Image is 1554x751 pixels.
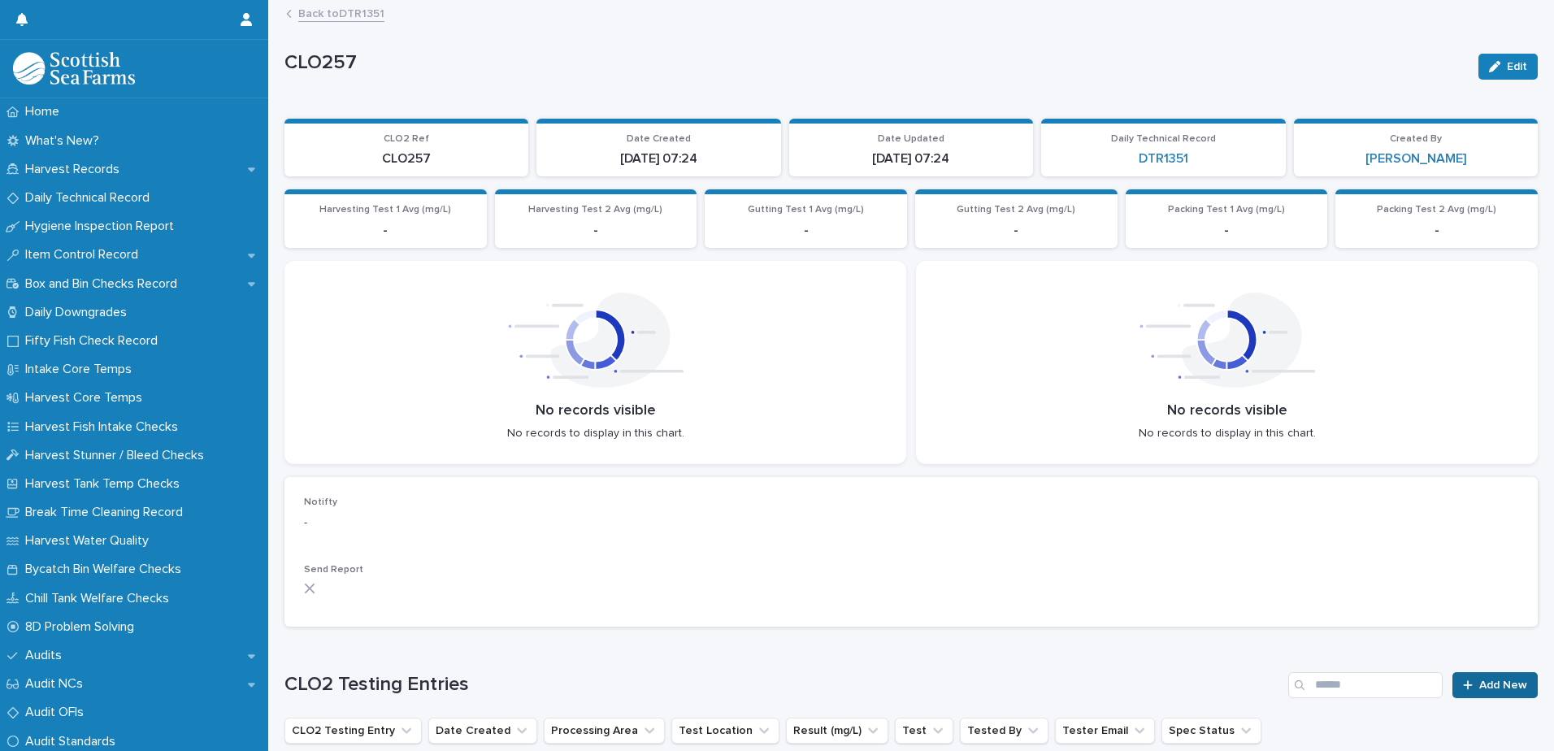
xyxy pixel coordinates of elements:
[19,505,196,520] p: Break Time Cleaning Record
[19,390,155,406] p: Harvest Core Temps
[284,51,1465,75] p: CLO257
[1135,223,1318,238] p: -
[544,718,665,744] button: Processing Area
[19,362,145,377] p: Intake Core Temps
[748,205,864,215] span: Gutting Test 1 Avg (mg/L)
[1478,54,1538,80] button: Edit
[19,162,132,177] p: Harvest Records
[1139,423,1316,441] p: No records to display in this chart.
[1377,205,1496,215] span: Packing Test 2 Avg (mg/L)
[1055,718,1155,744] button: Tester Email
[528,205,662,215] span: Harvesting Test 2 Avg (mg/L)
[1139,151,1188,167] a: DTR1351
[19,533,162,549] p: Harvest Water Quality
[19,104,72,119] p: Home
[1168,205,1285,215] span: Packing Test 1 Avg (mg/L)
[384,134,429,144] span: CLO2 Ref
[319,205,451,215] span: Harvesting Test 1 Avg (mg/L)
[19,734,128,749] p: Audit Standards
[895,718,953,744] button: Test
[19,562,194,577] p: Bycatch Bin Welfare Checks
[19,133,112,149] p: What's New?
[298,3,384,22] a: Back toDTR1351
[19,419,191,435] p: Harvest Fish Intake Checks
[19,305,140,320] p: Daily Downgrades
[1390,134,1442,144] span: Created By
[536,402,656,420] p: No records visible
[1507,61,1527,72] span: Edit
[19,591,182,606] p: Chill Tank Welfare Checks
[19,276,190,292] p: Box and Bin Checks Record
[19,619,147,635] p: 8D Problem Solving
[878,134,944,144] span: Date Updated
[19,333,171,349] p: Fifty Fish Check Record
[428,718,537,744] button: Date Created
[714,223,897,238] p: -
[1288,672,1443,698] input: Search
[19,648,75,663] p: Audits
[1161,718,1261,744] button: Spec Status
[19,448,217,463] p: Harvest Stunner / Bleed Checks
[13,52,135,85] img: mMrefqRFQpe26GRNOUkG
[1365,151,1466,167] a: [PERSON_NAME]
[627,134,691,144] span: Date Created
[284,673,1282,697] h1: CLO2 Testing Entries
[19,676,96,692] p: Audit NCs
[507,423,684,441] p: No records to display in this chart.
[304,565,363,575] span: Send Report
[1452,672,1538,698] a: Add New
[19,705,97,720] p: Audit OFIs
[19,190,163,206] p: Daily Technical Record
[304,497,337,507] span: Notifty
[294,223,477,238] p: -
[1111,134,1216,144] span: Daily Technical Record
[960,718,1048,744] button: Tested By
[294,151,519,167] p: CLO257
[1479,679,1527,691] span: Add New
[925,223,1108,238] p: -
[304,514,1518,532] p: -
[1345,223,1528,238] p: -
[786,718,888,744] button: Result (mg/L)
[284,718,422,744] button: CLO2 Testing Entry
[671,718,779,744] button: Test Location
[19,476,193,492] p: Harvest Tank Temp Checks
[19,219,187,234] p: Hygiene Inspection Report
[546,151,770,167] p: [DATE] 07:24
[19,247,151,263] p: Item Control Record
[957,205,1075,215] span: Gutting Test 2 Avg (mg/L)
[505,223,688,238] p: -
[799,151,1023,167] p: [DATE] 07:24
[1167,402,1287,420] p: No records visible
